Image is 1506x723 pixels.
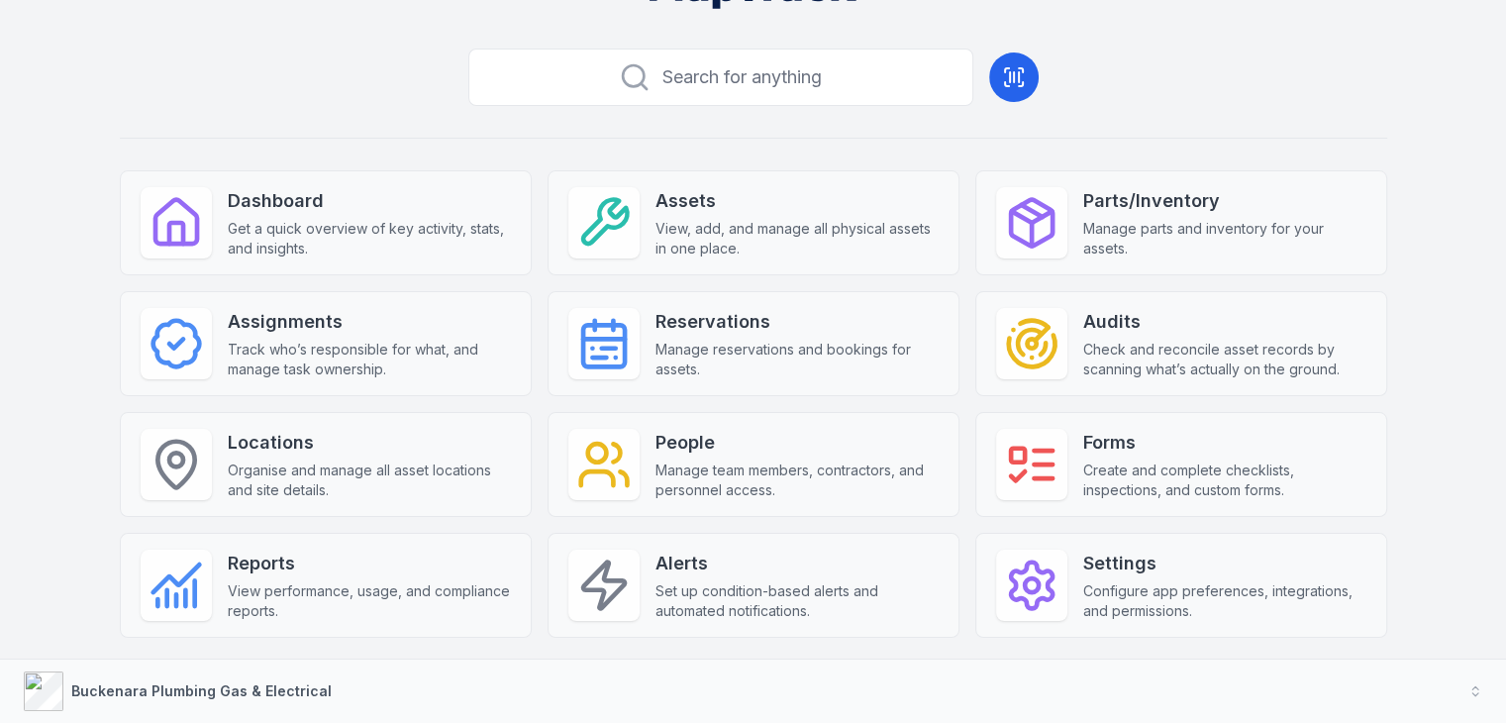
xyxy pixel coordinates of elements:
[228,461,511,500] span: Organise and manage all asset locations and site details.
[1083,550,1366,577] strong: Settings
[468,49,973,106] button: Search for anything
[228,429,511,457] strong: Locations
[548,533,959,638] a: AlertsSet up condition-based alerts and automated notifications.
[71,682,332,699] strong: Buckenara Plumbing Gas & Electrical
[662,63,822,91] span: Search for anything
[1083,461,1366,500] span: Create and complete checklists, inspections, and custom forms.
[120,291,532,396] a: AssignmentsTrack who’s responsible for what, and manage task ownership.
[655,219,939,258] span: View, add, and manage all physical assets in one place.
[228,581,511,621] span: View performance, usage, and compliance reports.
[975,291,1387,396] a: AuditsCheck and reconcile asset records by scanning what’s actually on the ground.
[548,291,959,396] a: ReservationsManage reservations and bookings for assets.
[975,412,1387,517] a: FormsCreate and complete checklists, inspections, and custom forms.
[975,170,1387,275] a: Parts/InventoryManage parts and inventory for your assets.
[655,581,939,621] span: Set up condition-based alerts and automated notifications.
[1083,308,1366,336] strong: Audits
[228,219,511,258] span: Get a quick overview of key activity, stats, and insights.
[548,170,959,275] a: AssetsView, add, and manage all physical assets in one place.
[1083,581,1366,621] span: Configure app preferences, integrations, and permissions.
[228,308,511,336] strong: Assignments
[655,461,939,500] span: Manage team members, contractors, and personnel access.
[1083,340,1366,379] span: Check and reconcile asset records by scanning what’s actually on the ground.
[120,170,532,275] a: DashboardGet a quick overview of key activity, stats, and insights.
[975,533,1387,638] a: SettingsConfigure app preferences, integrations, and permissions.
[1083,429,1366,457] strong: Forms
[228,550,511,577] strong: Reports
[1083,219,1366,258] span: Manage parts and inventory for your assets.
[120,412,532,517] a: LocationsOrganise and manage all asset locations and site details.
[655,429,939,457] strong: People
[655,308,939,336] strong: Reservations
[655,340,939,379] span: Manage reservations and bookings for assets.
[120,533,532,638] a: ReportsView performance, usage, and compliance reports.
[228,340,511,379] span: Track who’s responsible for what, and manage task ownership.
[548,412,959,517] a: PeopleManage team members, contractors, and personnel access.
[655,187,939,215] strong: Assets
[228,187,511,215] strong: Dashboard
[655,550,939,577] strong: Alerts
[1083,187,1366,215] strong: Parts/Inventory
